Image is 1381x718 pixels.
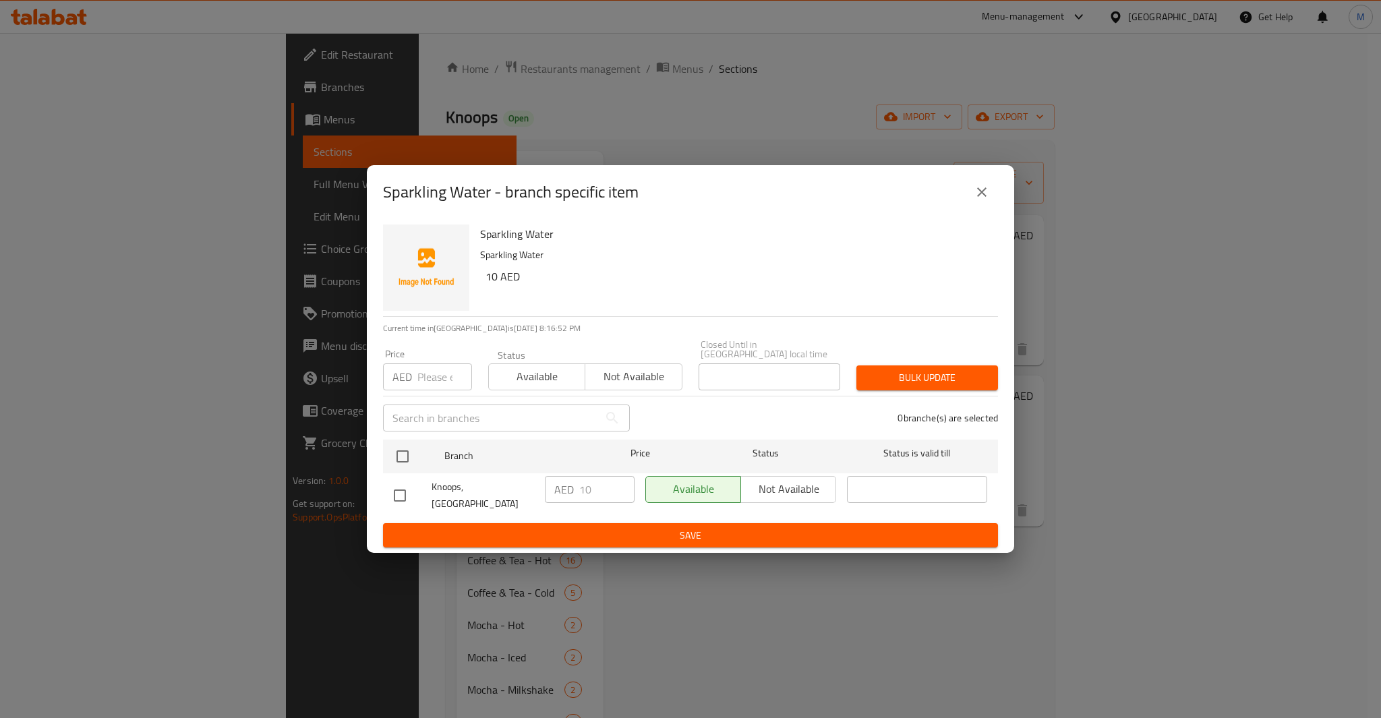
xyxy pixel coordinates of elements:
[417,363,472,390] input: Please enter price
[394,527,987,544] span: Save
[867,369,987,386] span: Bulk update
[383,322,998,334] p: Current time in [GEOGRAPHIC_DATA] is [DATE] 8:16:52 PM
[898,411,998,425] p: 0 branche(s) are selected
[392,369,412,385] p: AED
[480,225,987,243] h6: Sparkling Water
[383,405,599,431] input: Search in branches
[579,476,635,503] input: Please enter price
[591,367,676,386] span: Not available
[383,181,639,203] h2: Sparkling Water - branch specific item
[488,363,585,390] button: Available
[486,267,987,286] h6: 10 AED
[480,247,987,264] p: Sparkling Water
[856,365,998,390] button: Bulk update
[595,445,685,462] span: Price
[966,176,998,208] button: close
[383,225,469,311] img: Sparkling Water
[847,445,987,462] span: Status is valid till
[432,479,534,512] span: Knoops, [GEOGRAPHIC_DATA]
[494,367,580,386] span: Available
[444,448,585,465] span: Branch
[696,445,836,462] span: Status
[554,481,574,498] p: AED
[383,523,998,548] button: Save
[585,363,682,390] button: Not available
